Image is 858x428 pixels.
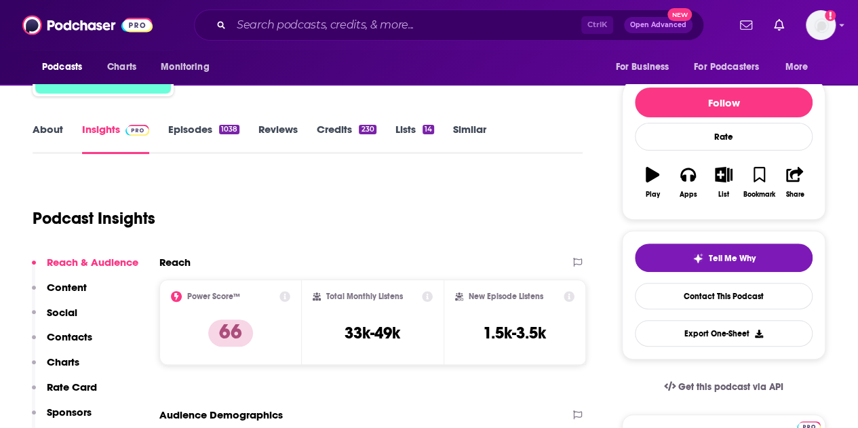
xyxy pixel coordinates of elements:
h3: 33k-49k [345,323,400,343]
button: Export One-Sheet [635,320,813,347]
button: List [706,158,741,207]
span: Podcasts [42,58,82,77]
div: Apps [680,191,697,199]
p: Charts [47,355,79,368]
img: Podchaser Pro [125,125,149,136]
button: Apps [670,158,705,207]
a: Charts [98,54,144,80]
a: InsightsPodchaser Pro [82,123,149,154]
h3: 1.5k-3.5k [483,323,546,343]
span: More [785,58,808,77]
button: Open AdvancedNew [624,17,693,33]
button: Show profile menu [806,10,836,40]
span: Charts [107,58,136,77]
p: 66 [208,319,253,347]
button: Contacts [32,330,92,355]
div: Play [646,191,660,199]
div: 230 [359,125,376,134]
a: Contact This Podcast [635,283,813,309]
img: User Profile [806,10,836,40]
a: Show notifications dropdown [768,14,789,37]
button: Rate Card [32,381,97,406]
h1: Podcast Insights [33,208,155,229]
button: open menu [606,54,686,80]
span: Tell Me Why [709,253,756,264]
a: Show notifications dropdown [735,14,758,37]
p: Rate Card [47,381,97,393]
button: open menu [151,54,227,80]
span: For Podcasters [694,58,759,77]
p: Reach & Audience [47,256,138,269]
div: Share [785,191,804,199]
button: Follow [635,87,813,117]
h2: Audience Demographics [159,408,283,421]
button: Social [32,306,77,331]
p: Sponsors [47,406,92,419]
span: Open Advanced [630,22,686,28]
div: Search podcasts, credits, & more... [194,9,704,41]
img: Podchaser - Follow, Share and Rate Podcasts [22,12,153,38]
p: Content [47,281,87,294]
p: Contacts [47,330,92,343]
p: Social [47,306,77,319]
a: Similar [453,123,486,154]
a: Reviews [258,123,298,154]
a: Get this podcast via API [653,370,794,404]
button: Content [32,281,87,306]
div: 14 [423,125,434,134]
button: tell me why sparkleTell Me Why [635,244,813,272]
button: Play [635,158,670,207]
img: tell me why sparkle [693,253,703,264]
h2: Power Score™ [187,292,240,301]
span: For Business [615,58,669,77]
button: Charts [32,355,79,381]
h2: Reach [159,256,191,269]
span: Get this podcast via API [678,381,783,393]
div: Bookmark [743,191,775,199]
button: open menu [33,54,100,80]
button: open menu [776,54,825,80]
span: New [667,8,692,21]
button: open menu [685,54,779,80]
h2: New Episode Listens [469,292,543,301]
h2: Total Monthly Listens [326,292,403,301]
span: Monitoring [161,58,209,77]
span: Logged in as headlandconsultancy [806,10,836,40]
button: Reach & Audience [32,256,138,281]
span: Ctrl K [581,16,613,34]
a: Credits230 [317,123,376,154]
a: About [33,123,63,154]
input: Search podcasts, credits, & more... [231,14,581,36]
div: 1038 [219,125,239,134]
button: Bookmark [741,158,777,207]
svg: Add a profile image [825,10,836,21]
a: Lists14 [395,123,434,154]
div: Rate [635,123,813,151]
button: Share [777,158,813,207]
div: List [718,191,729,199]
a: Episodes1038 [168,123,239,154]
